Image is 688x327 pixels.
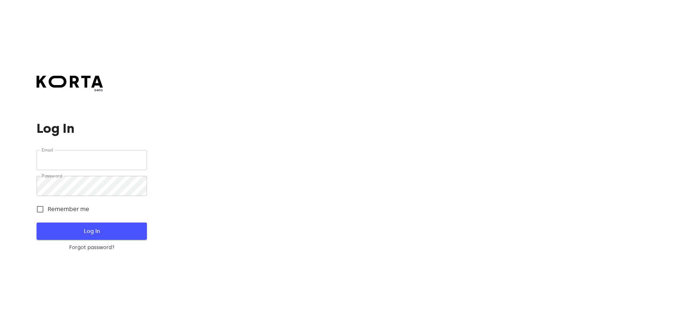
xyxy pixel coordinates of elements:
[37,76,103,88] img: Korta
[37,121,147,136] h1: Log In
[37,223,147,240] button: Log In
[37,76,103,93] a: beta
[37,244,147,251] a: Forgot password?
[37,88,103,93] span: beta
[48,205,89,214] span: Remember me
[48,226,135,236] span: Log In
